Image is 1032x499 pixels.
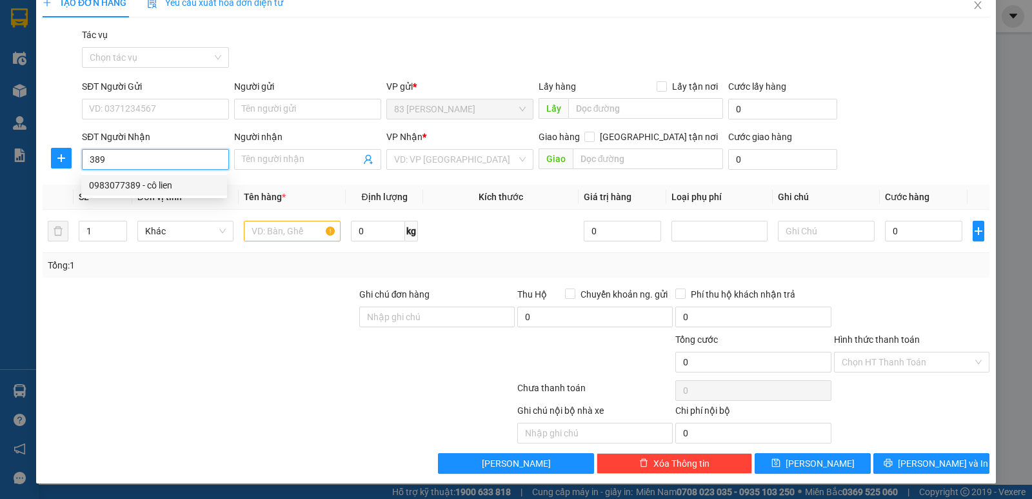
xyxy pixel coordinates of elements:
input: Dọc đường [573,148,724,169]
input: Cước giao hàng [728,149,837,170]
span: Lấy tận nơi [667,79,723,94]
span: delete [639,458,648,469]
span: [PERSON_NAME] và In [898,456,988,471]
span: save [771,458,780,469]
span: Decrease Value [112,231,126,241]
div: Người gửi [234,79,381,94]
div: VP gửi [386,79,533,94]
button: save[PERSON_NAME] [755,453,871,474]
button: plus [973,221,984,241]
span: Cước hàng [885,192,929,202]
div: Người nhận [234,130,381,144]
input: Ghi Chú [778,221,875,241]
span: plus [52,153,71,163]
span: Tổng cước [675,334,718,345]
span: Kích thước [479,192,523,202]
span: 83 Nguyễn Hoàng [394,99,526,119]
span: user-add [363,154,373,165]
span: Giá trị hàng [584,192,631,202]
div: 0983077389 - cô lien [89,178,219,192]
span: VP Nhận [386,132,422,142]
span: Lấy [539,98,568,119]
button: [PERSON_NAME] [438,453,593,474]
span: Thu Hộ [517,289,547,300]
div: Chưa thanh toán [516,381,674,403]
label: Tác vụ [82,30,108,40]
label: Hình thức thanh toán [834,334,920,345]
button: printer[PERSON_NAME] và In [873,453,989,474]
button: plus [51,148,72,168]
span: [PERSON_NAME] [482,456,551,471]
span: Tên hàng [244,192,286,202]
div: Ghi chú nội bộ nhà xe [517,403,673,423]
div: Tổng: 1 [48,258,399,272]
span: SL [79,192,89,202]
span: kg [405,221,418,241]
input: VD: Bàn, Ghế [244,221,341,241]
input: Cước lấy hàng [728,99,837,119]
span: plus [973,226,984,236]
input: 0 [584,221,661,241]
th: Loại phụ phí [666,185,773,210]
span: Định lượng [362,192,408,202]
span: Increase Value [112,221,126,231]
input: Nhập ghi chú [517,423,673,443]
span: Khác [145,221,226,241]
div: 0983077389 - cô lien [81,175,227,196]
label: Ghi chú đơn hàng [359,289,430,300]
div: SĐT Người Gửi [82,79,229,94]
button: deleteXóa Thông tin [597,453,752,474]
span: down [116,232,124,240]
span: Phí thu hộ khách nhận trả [686,287,800,301]
div: SĐT Người Nhận [82,130,229,144]
input: Ghi chú đơn hàng [359,307,515,327]
span: Lấy hàng [539,81,576,92]
span: Giao [539,148,573,169]
label: Cước lấy hàng [728,81,786,92]
span: Xóa Thông tin [653,456,709,471]
span: Chuyển khoản ng. gửi [575,287,673,301]
span: [GEOGRAPHIC_DATA] tận nơi [595,130,723,144]
input: Dọc đường [568,98,724,119]
span: up [116,223,124,231]
button: delete [48,221,68,241]
th: Ghi chú [773,185,880,210]
span: printer [884,458,893,469]
span: Giao hàng [539,132,580,142]
div: Chi phí nội bộ [675,403,831,423]
label: Cước giao hàng [728,132,792,142]
span: [PERSON_NAME] [786,456,855,471]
